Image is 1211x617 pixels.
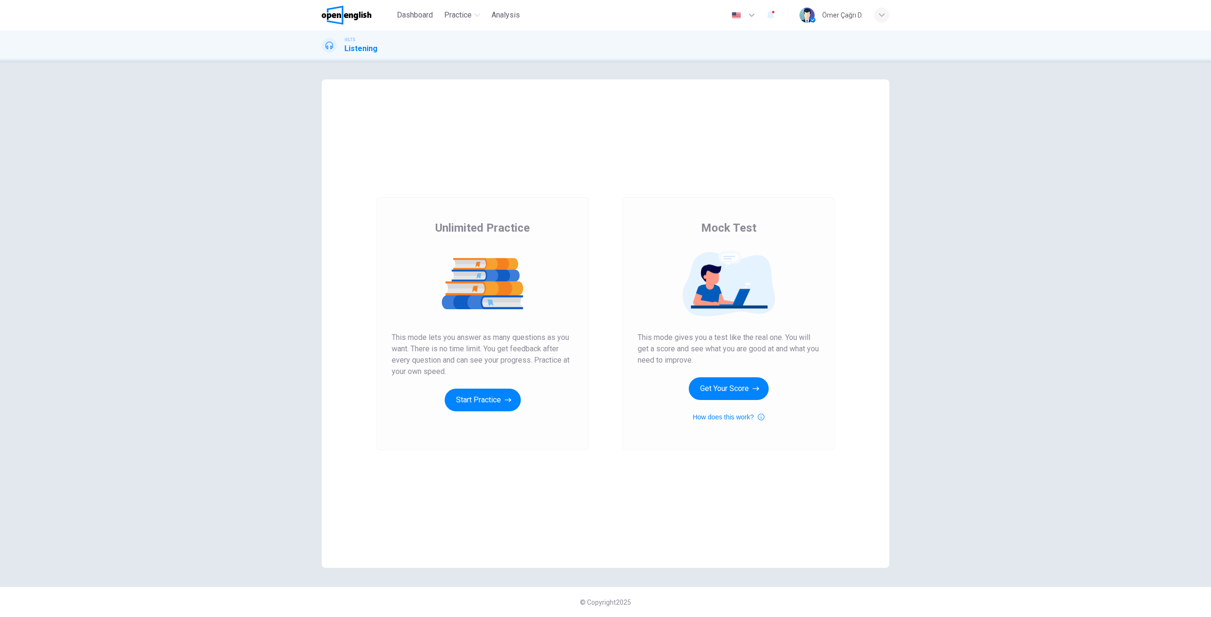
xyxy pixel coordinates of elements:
span: Practice [444,9,472,21]
span: IELTS [344,36,355,43]
button: Start Practice [445,389,521,411]
button: Dashboard [393,7,437,24]
img: Profile picture [799,8,815,23]
h1: Listening [344,43,377,54]
span: Mock Test [701,220,756,235]
span: This mode gives you a test like the real one. You will get a score and see what you are good at a... [638,332,819,366]
span: Unlimited Practice [435,220,530,235]
img: en [730,12,742,19]
div: Ömer Çağrı D. [822,9,863,21]
span: © Copyright 2025 [580,599,631,606]
span: Analysis [491,9,520,21]
span: This mode lets you answer as many questions as you want. There is no time limit. You get feedback... [392,332,573,377]
img: OpenEnglish logo [322,6,371,25]
button: Analysis [488,7,524,24]
button: Practice [440,7,484,24]
span: Dashboard [397,9,433,21]
a: OpenEnglish logo [322,6,393,25]
button: Get Your Score [689,377,769,400]
button: How does this work? [693,411,764,423]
